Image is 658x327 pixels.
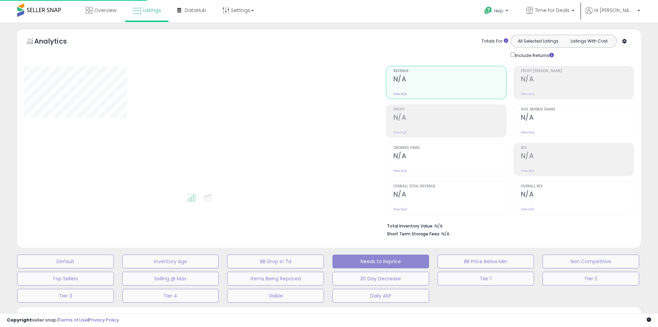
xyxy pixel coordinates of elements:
h2: N/A [521,152,634,161]
small: Prev: N/A [521,130,534,135]
li: N/A [387,221,629,230]
small: Prev: N/A [521,92,534,96]
span: Overall ROI [521,185,634,188]
span: DataHub [185,7,206,14]
div: Totals For [482,38,508,45]
small: Prev: N/A [521,169,534,173]
h2: N/A [393,190,506,200]
span: Time for Deals [535,7,570,14]
button: Tier 3 [17,289,114,303]
a: Help [479,1,515,22]
button: Visible [227,289,324,303]
a: Hi [PERSON_NAME] [585,7,640,22]
button: Selling @ Max [122,272,219,285]
button: Needs to Reprice [332,255,429,268]
button: Tier 4 [122,289,219,303]
span: Listings [143,7,161,14]
span: Overview [94,7,117,14]
small: Prev: N/A [393,92,407,96]
h2: N/A [521,114,634,123]
button: Default [17,255,114,268]
span: Ordered Items [393,146,506,150]
small: Prev: N/A [393,130,407,135]
i: Get Help [484,6,492,15]
button: Non Competitive [543,255,639,268]
button: Top Sellers [17,272,114,285]
h2: N/A [393,114,506,123]
button: BB Drop in 7d [227,255,324,268]
div: seller snap | | [7,317,119,324]
h2: N/A [393,75,506,84]
button: Daily ASP [332,289,429,303]
small: Prev: N/A [393,207,407,211]
h5: Analytics [34,36,80,48]
h2: N/A [521,190,634,200]
span: Revenue [393,69,506,73]
span: Avg. Buybox Share [521,108,634,112]
span: Profit [393,108,506,112]
button: All Selected Listings [513,37,564,46]
b: Total Inventory Value: [387,223,434,229]
button: Listings With Cost [563,37,614,46]
button: 30 Day Decrease [332,272,429,285]
strong: Copyright [7,317,32,323]
h2: N/A [393,152,506,161]
button: Tier 1 [438,272,534,285]
button: Inventory Age [122,255,219,268]
span: N/A [441,231,450,237]
small: Prev: N/A [521,207,534,211]
button: Items Being Repriced [227,272,324,285]
span: ROI [521,146,634,150]
span: Hi [PERSON_NAME] [594,7,635,14]
div: Include Returns [505,51,562,59]
button: BB Price Below Min [438,255,534,268]
small: Prev: N/A [393,169,407,173]
span: Help [494,8,503,14]
h2: N/A [521,75,634,84]
span: Profit [PERSON_NAME] [521,69,634,73]
b: Short Term Storage Fees: [387,231,440,237]
span: Overall Total Revenue [393,185,506,188]
button: Tier 2 [543,272,639,285]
